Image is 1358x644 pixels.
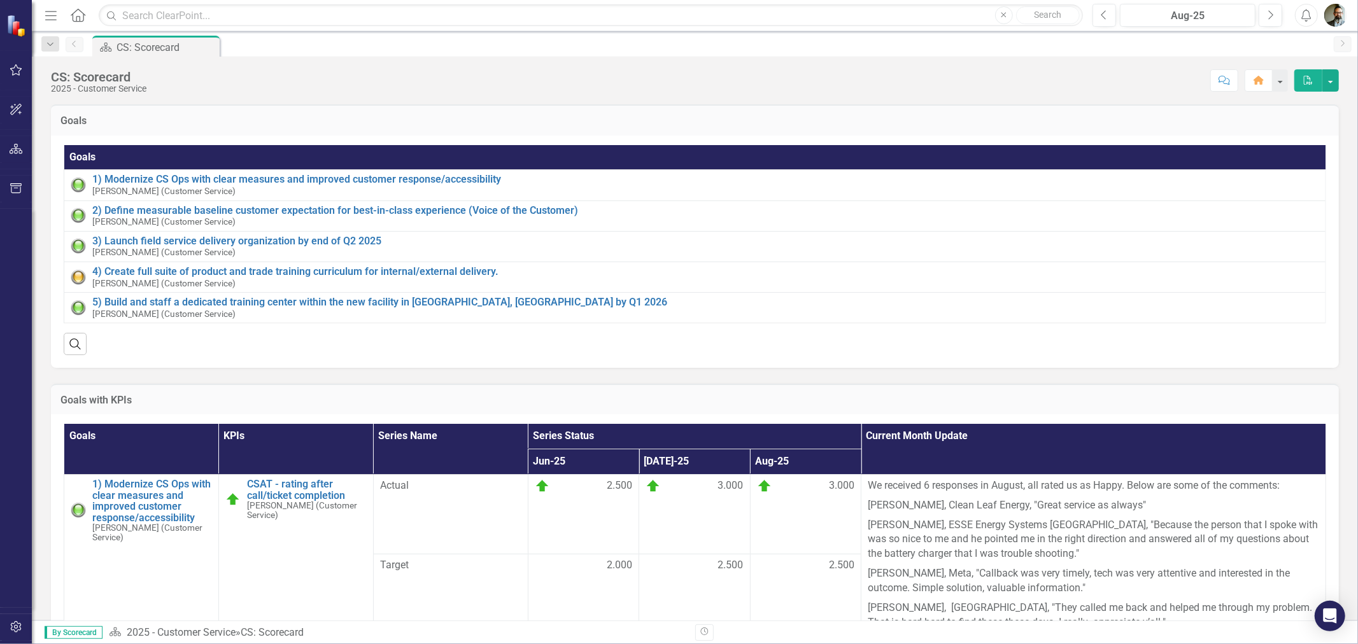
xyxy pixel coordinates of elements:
[64,170,1326,200] td: Double-Click to Edit Right Click for Context Menu
[92,174,1319,185] a: 1) Modernize CS Ops with clear measures and improved customer response/accessibility
[51,84,146,94] div: 2025 - Customer Service
[241,626,304,638] div: CS: Scorecard
[247,479,367,501] a: CSAT - rating after call/ticket completion
[225,492,241,507] img: On Target
[718,479,744,494] span: 3.000
[99,4,1083,27] input: Search ClearPoint...
[64,293,1326,323] td: Double-Click to Edit Right Click for Context Menu
[247,501,367,520] small: [PERSON_NAME] (Customer Service)
[607,479,632,494] span: 2.500
[64,262,1326,293] td: Double-Click to Edit Right Click for Context Menu
[117,39,216,55] div: CS: Scorecard
[868,598,1319,630] p: [PERSON_NAME], [GEOGRAPHIC_DATA], "They called me back and helped me through my problem. That is ...
[750,554,861,634] td: Double-Click to Edit
[1016,6,1080,24] button: Search
[1034,10,1061,20] span: Search
[92,309,236,319] small: [PERSON_NAME] (Customer Service)
[380,558,521,573] span: Target
[64,200,1326,231] td: Double-Click to Edit Right Click for Context Menu
[71,300,86,316] img: Green: On Track
[64,231,1326,262] td: Double-Click to Edit Right Click for Context Menu
[639,474,750,554] td: Double-Click to Edit
[127,626,236,638] a: 2025 - Customer Service
[92,217,236,227] small: [PERSON_NAME] (Customer Service)
[71,178,86,193] img: Green: On Track
[868,515,1319,564] p: [PERSON_NAME], ESSE Energy Systems [GEOGRAPHIC_DATA], "Because the person that I spoke with was s...
[71,239,86,254] img: Green: On Track
[92,248,236,257] small: [PERSON_NAME] (Customer Service)
[71,503,86,518] img: Green: On Track
[92,205,1319,216] a: 2) Define measurable baseline customer expectation for best-in-class experience (Voice of the Cus...
[92,186,236,196] small: [PERSON_NAME] (Customer Service)
[868,496,1319,515] p: [PERSON_NAME], Clean Leaf Energy, "Great service as always"
[829,479,854,494] span: 3.000
[646,479,661,494] img: On Target
[829,558,854,573] span: 2.500
[109,626,686,640] div: »
[92,279,236,288] small: [PERSON_NAME] (Customer Service)
[92,266,1319,277] a: 4) Create full suite of product and trade training curriculum for internal/external delivery.
[1120,4,1255,27] button: Aug-25
[218,474,373,634] td: Double-Click to Edit Right Click for Context Menu
[92,297,1319,308] a: 5) Build and staff a dedicated training center within the new facility in [GEOGRAPHIC_DATA], [GEO...
[528,474,639,554] td: Double-Click to Edit
[757,479,772,494] img: On Target
[1324,4,1347,27] img: Chad Molen
[750,474,861,554] td: Double-Click to Edit
[45,626,103,639] span: By Scorecard
[6,15,29,37] img: ClearPoint Strategy
[51,70,146,84] div: CS: Scorecard
[60,115,1329,127] h3: Goals
[60,395,1329,406] h3: Goals with KPIs
[535,479,550,494] img: On Target
[71,270,86,285] img: Yellow: At Risk/Needs Attention
[92,479,212,523] a: 1) Modernize CS Ops with clear measures and improved customer response/accessibility
[868,479,1319,496] p: We received 6 responses in August, all rated us as Happy. Below are some of the comments:
[373,554,528,634] td: Double-Click to Edit
[861,474,1326,634] td: Double-Click to Edit
[1124,8,1251,24] div: Aug-25
[639,554,750,634] td: Double-Click to Edit
[92,523,212,542] small: [PERSON_NAME] (Customer Service)
[528,554,639,634] td: Double-Click to Edit
[380,479,521,493] span: Actual
[92,235,1319,247] a: 3) Launch field service delivery organization by end of Q2 2025
[607,558,632,573] span: 2.000
[718,558,744,573] span: 2.500
[868,564,1319,598] p: [PERSON_NAME], Meta, "Callback was very timely, tech was very attentive and interested in the out...
[71,208,86,223] img: Green: On Track
[373,474,528,554] td: Double-Click to Edit
[1315,601,1345,631] div: Open Intercom Messenger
